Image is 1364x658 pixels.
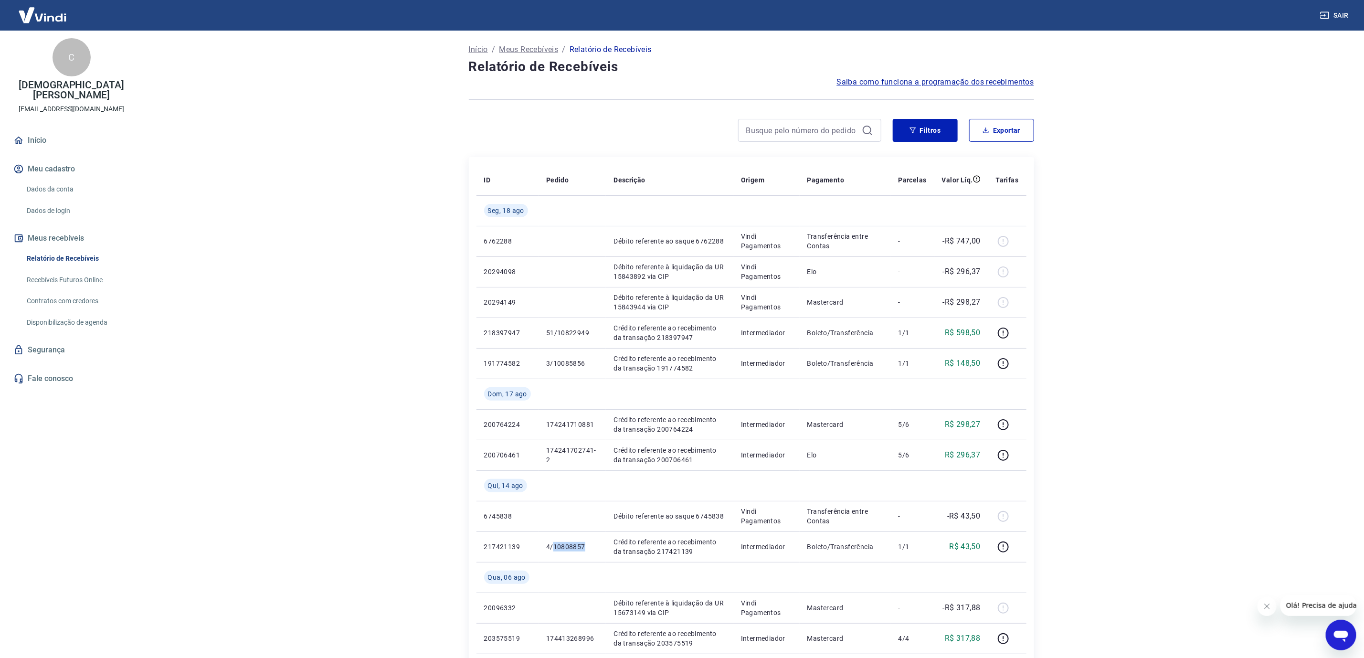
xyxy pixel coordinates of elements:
[484,175,491,185] p: ID
[613,415,725,434] p: Crédito referente ao recebimento da transação 200764224
[469,44,488,55] a: Início
[898,542,926,552] p: 1/1
[488,573,526,582] span: Qua, 06 ago
[11,0,74,30] img: Vindi
[996,175,1019,185] p: Tarifas
[945,449,981,461] p: R$ 296,37
[613,323,725,342] p: Crédito referente ao recebimento da transação 218397947
[613,537,725,556] p: Crédito referente ao recebimento da transação 217421139
[1258,597,1277,616] iframe: Fechar mensagem
[807,634,883,643] p: Mastercard
[484,603,531,613] p: 20096332
[11,130,131,151] a: Início
[898,450,926,460] p: 5/6
[484,328,531,338] p: 218397947
[945,419,981,430] p: R$ 298,27
[741,359,792,368] p: Intermediador
[898,175,926,185] p: Parcelas
[898,328,926,338] p: 1/1
[11,340,131,361] a: Segurança
[898,603,926,613] p: -
[1280,595,1356,616] iframe: Mensagem da empresa
[1326,620,1356,650] iframe: Botão para abrir a janela de mensagens
[499,44,558,55] a: Meus Recebíveis
[613,354,725,373] p: Crédito referente ao recebimento da transação 191774582
[484,297,531,307] p: 20294149
[807,267,883,276] p: Elo
[807,297,883,307] p: Mastercard
[741,450,792,460] p: Intermediador
[469,57,1034,76] h4: Relatório de Recebíveis
[546,420,598,429] p: 174241710881
[746,123,858,138] input: Busque pelo número do pedido
[943,235,981,247] p: -R$ 747,00
[837,76,1034,88] a: Saiba como funciona a programação dos recebimentos
[11,368,131,389] a: Fale conosco
[807,232,883,251] p: Transferência entre Contas
[546,328,598,338] p: 51/10822949
[807,175,845,185] p: Pagamento
[741,598,792,617] p: Vindi Pagamentos
[741,507,792,526] p: Vindi Pagamentos
[484,511,531,521] p: 6745838
[484,236,531,246] p: 6762288
[898,236,926,246] p: -
[484,267,531,276] p: 20294098
[23,201,131,221] a: Dados de login
[943,602,981,614] p: -R$ 317,88
[741,420,792,429] p: Intermediador
[893,119,958,142] button: Filtros
[8,80,135,100] p: [DEMOGRAPHIC_DATA][PERSON_NAME]
[807,507,883,526] p: Transferência entre Contas
[945,633,981,644] p: R$ 317,88
[546,446,598,465] p: 174241702741-2
[11,228,131,249] button: Meus recebíveis
[562,44,565,55] p: /
[484,359,531,368] p: 191774582
[947,510,981,522] p: -R$ 43,50
[807,450,883,460] p: Elo
[613,511,725,521] p: Débito referente ao saque 6745838
[23,180,131,199] a: Dados da conta
[613,175,645,185] p: Descrição
[898,511,926,521] p: -
[898,267,926,276] p: -
[807,420,883,429] p: Mastercard
[23,291,131,311] a: Contratos com credores
[741,542,792,552] p: Intermediador
[1318,7,1353,24] button: Sair
[807,542,883,552] p: Boleto/Transferência
[53,38,91,76] div: C
[807,359,883,368] p: Boleto/Transferência
[945,327,981,339] p: R$ 598,50
[23,270,131,290] a: Recebíveis Futuros Online
[546,175,569,185] p: Pedido
[484,450,531,460] p: 200706461
[546,359,598,368] p: 3/10085856
[484,634,531,643] p: 203575519
[613,262,725,281] p: Débito referente à liquidação da UR 15843892 via CIP
[898,297,926,307] p: -
[484,542,531,552] p: 217421139
[741,262,792,281] p: Vindi Pagamentos
[11,159,131,180] button: Meu cadastro
[807,603,883,613] p: Mastercard
[898,359,926,368] p: 1/1
[613,598,725,617] p: Débito referente à liquidação da UR 15673149 via CIP
[613,629,725,648] p: Crédito referente ao recebimento da transação 203575519
[613,446,725,465] p: Crédito referente ao recebimento da transação 200706461
[546,634,598,643] p: 174413268996
[741,175,764,185] p: Origem
[23,249,131,268] a: Relatório de Recebíveis
[898,634,926,643] p: 4/4
[613,236,725,246] p: Débito referente ao saque 6762288
[898,420,926,429] p: 5/6
[484,420,531,429] p: 200764224
[6,7,80,14] span: Olá! Precisa de ajuda?
[488,389,527,399] span: Dom, 17 ago
[546,542,598,552] p: 4/10808857
[943,266,981,277] p: -R$ 296,37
